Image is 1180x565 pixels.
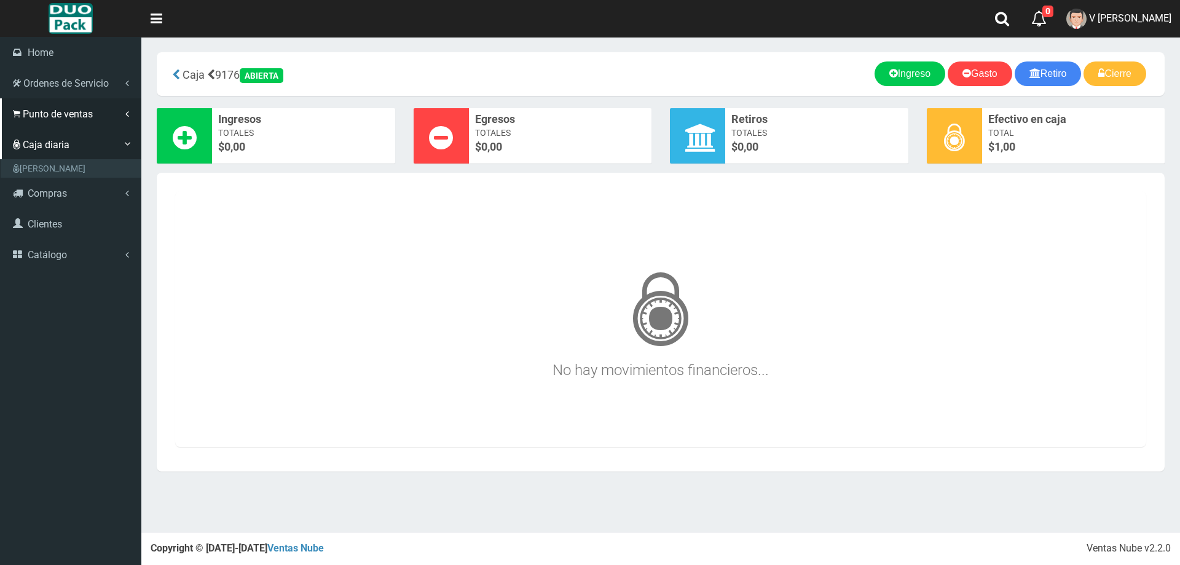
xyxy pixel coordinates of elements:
span: Home [28,47,53,58]
span: Efectivo en caja [988,111,1159,127]
a: Cierre [1084,61,1146,86]
span: Totales [731,127,902,139]
font: 0,00 [481,140,502,153]
span: $ [475,139,646,155]
span: $ [731,139,902,155]
span: Egresos [475,111,646,127]
span: 0 [1042,6,1053,17]
span: Ingresos [218,111,389,127]
div: 9176 [166,61,496,87]
a: Ingreso [875,61,945,86]
span: Punto de ventas [23,108,93,120]
div: ABIERTA [240,68,283,83]
img: Logo grande [49,3,92,34]
span: Clientes [28,218,62,230]
span: Compras [28,188,67,199]
span: 1,00 [994,140,1015,153]
a: [PERSON_NAME] [4,159,141,178]
a: Ventas Nube [267,542,324,554]
font: 0,00 [737,140,758,153]
span: $ [218,139,389,155]
span: Ordenes de Servicio [23,77,109,89]
strong: Copyright © [DATE]-[DATE] [151,542,324,554]
a: Retiro [1015,61,1082,86]
font: 0,00 [224,140,245,153]
h3: No hay movimientos financieros... [181,256,1140,378]
span: Totales [218,127,389,139]
span: Caja diaria [23,139,69,151]
div: Ventas Nube v2.2.0 [1087,542,1171,556]
span: Totales [475,127,646,139]
span: $ [988,139,1159,155]
a: Gasto [948,61,1012,86]
span: Retiros [731,111,902,127]
span: Caja [183,68,205,81]
span: V [PERSON_NAME] [1089,12,1171,24]
img: User Image [1066,9,1087,29]
span: Total [988,127,1159,139]
span: Catálogo [28,249,67,261]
